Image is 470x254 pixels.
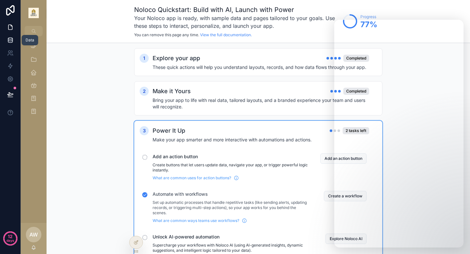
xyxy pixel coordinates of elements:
p: days [6,236,14,245]
span: AW [29,231,38,238]
span: You can remove this page any time. [134,32,199,37]
iframe: Intercom live chat [334,20,464,248]
span: 77 % [360,19,377,30]
h1: Noloco Quickstart: Build with AI, Launch with Power [134,5,340,14]
div: scrollable content [21,36,47,126]
span: Progress [360,14,377,19]
a: View the full documentation. [200,32,252,37]
h3: Your Noloco app is ready, with sample data and pages tailored to your goals. Use these steps to i... [134,14,340,30]
img: App logo [28,8,39,18]
div: Data [26,38,34,43]
p: 12 [8,233,13,240]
